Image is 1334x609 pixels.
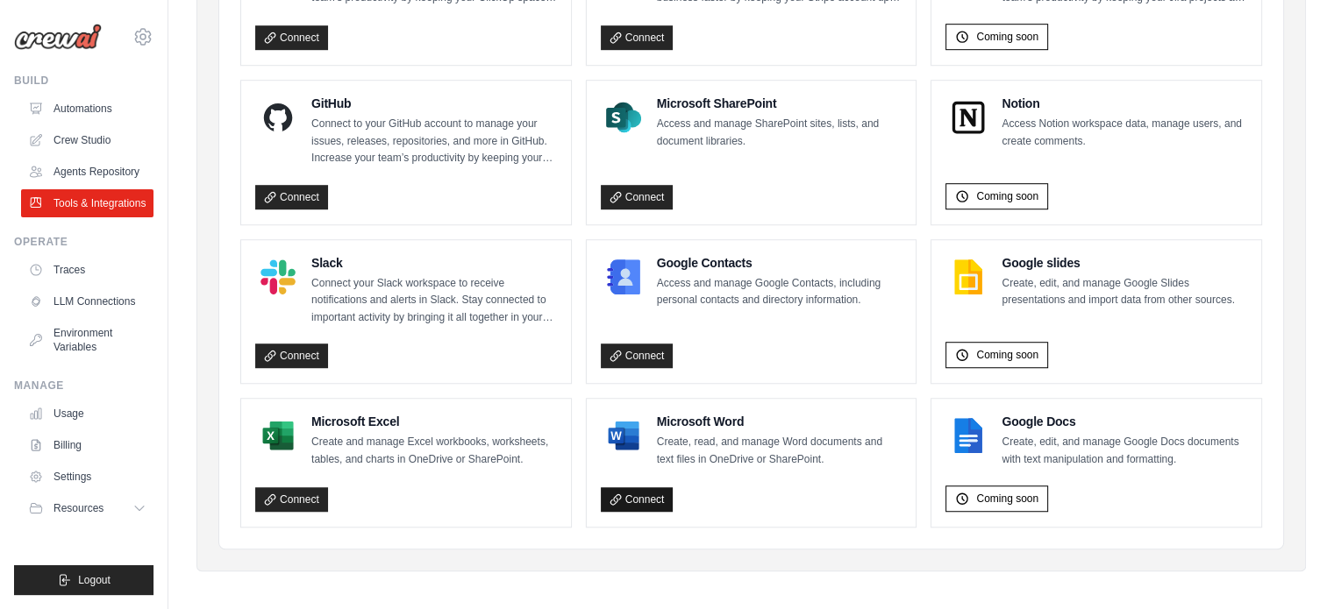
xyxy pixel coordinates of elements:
[1002,275,1247,309] p: Create, edit, and manage Google Slides presentations and import data from other sources.
[606,259,641,294] img: Google Contacts Logo
[311,275,557,327] p: Connect your Slack workspace to receive notifications and alerts in Slack. Stay connected to impo...
[657,116,902,150] p: Access and manage SharePoint sites, lists, and document libraries.
[21,431,153,459] a: Billing
[21,319,153,361] a: Environment Variables
[21,126,153,154] a: Crew Studio
[601,487,674,512] a: Connect
[14,565,153,595] button: Logout
[1002,95,1247,112] h4: Notion
[657,275,902,309] p: Access and manage Google Contacts, including personal contacts and directory information.
[601,185,674,209] a: Connect
[606,418,641,453] img: Microsoft Word Logo
[311,434,557,468] p: Create and manage Excel workbooks, worksheets, tables, and charts in OneDrive or SharePoint.
[1002,413,1247,430] h4: Google Docs
[21,158,153,186] a: Agents Repository
[601,25,674,50] a: Connect
[976,189,1038,203] span: Coming soon
[21,256,153,284] a: Traces
[21,463,153,491] a: Settings
[21,95,153,123] a: Automations
[255,343,328,368] a: Connect
[951,418,986,453] img: Google Docs Logo
[78,573,111,587] span: Logout
[260,259,296,294] img: Slack Logo
[14,24,102,50] img: Logo
[657,95,902,112] h4: Microsoft SharePoint
[14,74,153,88] div: Build
[976,492,1038,506] span: Coming soon
[606,100,641,135] img: Microsoft SharePoint Logo
[976,30,1038,44] span: Coming soon
[657,254,902,272] h4: Google Contacts
[976,348,1038,362] span: Coming soon
[1002,116,1247,150] p: Access Notion workspace data, manage users, and create comments.
[311,254,557,272] h4: Slack
[255,25,328,50] a: Connect
[54,501,103,515] span: Resources
[14,379,153,393] div: Manage
[14,235,153,249] div: Operate
[311,116,557,167] p: Connect to your GitHub account to manage your issues, releases, repositories, and more in GitHub....
[260,418,296,453] img: Microsoft Excel Logo
[21,494,153,522] button: Resources
[21,189,153,217] a: Tools & Integrations
[657,413,902,430] h4: Microsoft Word
[21,287,153,315] a: LLM Connections
[21,400,153,428] a: Usage
[260,100,296,135] img: GitHub Logo
[951,259,986,294] img: Google slides Logo
[255,185,328,209] a: Connect
[951,100,986,135] img: Notion Logo
[1002,434,1247,468] p: Create, edit, and manage Google Docs documents with text manipulation and formatting.
[311,413,557,430] h4: Microsoft Excel
[255,487,328,512] a: Connect
[601,343,674,368] a: Connect
[657,434,902,468] p: Create, read, and manage Word documents and text files in OneDrive or SharePoint.
[1002,254,1247,272] h4: Google slides
[311,95,557,112] h4: GitHub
